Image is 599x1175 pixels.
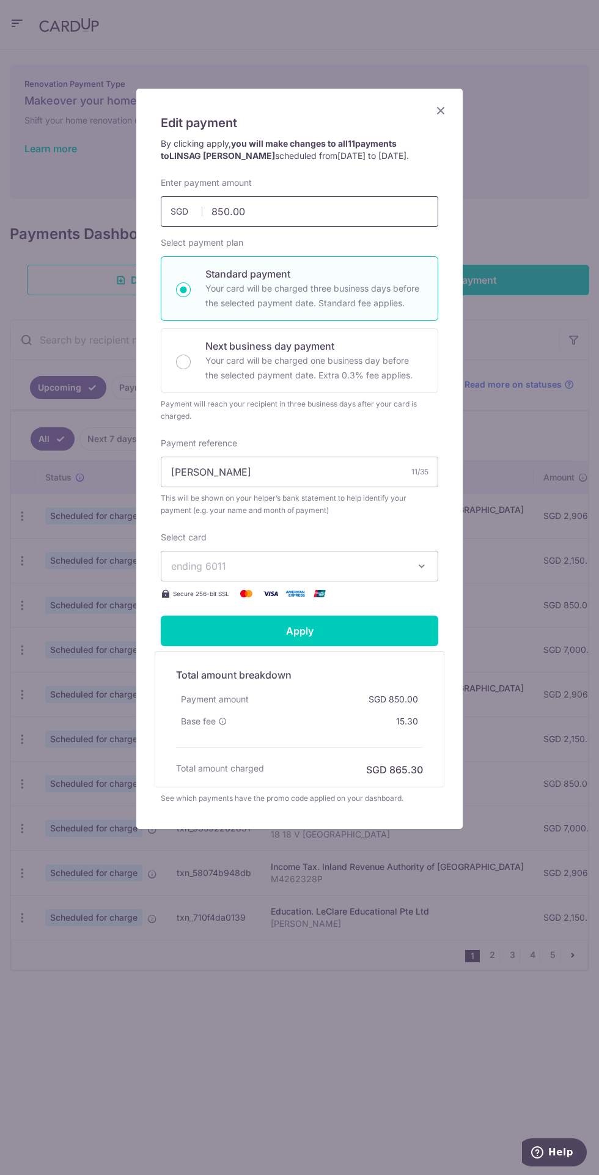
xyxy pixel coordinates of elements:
img: Visa [259,586,283,601]
label: Select payment plan [161,237,243,249]
label: Payment reference [161,437,237,449]
h6: SGD 865.30 [366,762,423,777]
div: 15.30 [391,710,423,732]
div: Payment will reach your recipient in three business days after your card is charged. [161,398,438,422]
button: ending 6011 [161,551,438,581]
span: ending 6011 [171,560,226,572]
p: By clicking apply, scheduled from . [161,138,438,162]
span: This will be shown on your helper’s bank statement to help identify your payment (e.g. your name ... [161,492,438,517]
p: Your card will be charged one business day before the selected payment date. Extra 0.3% fee applies. [205,353,423,383]
span: 11 [348,138,355,149]
input: 0.00 [161,196,438,227]
div: Payment amount [176,688,254,710]
img: Mastercard [234,586,259,601]
p: Standard payment [205,267,423,281]
div: 11/35 [411,466,428,478]
span: LINSAG [PERSON_NAME] [169,150,275,161]
strong: you will make changes to all payments to [161,138,397,161]
span: [DATE] to [DATE] [337,150,406,161]
div: See which payments have the promo code applied on your dashboard. [161,792,438,805]
p: Next business day payment [205,339,423,353]
div: SGD 850.00 [364,688,423,710]
img: American Express [283,586,307,601]
h5: Total amount breakdown [176,668,423,682]
h5: Edit payment [161,113,438,133]
h6: Total amount charged [176,762,264,775]
label: Select card [161,531,207,543]
span: Secure 256-bit SSL [173,589,229,599]
input: Apply [161,616,438,646]
iframe: Opens a widget where you can find more information [522,1138,587,1169]
label: Enter payment amount [161,177,252,189]
button: Close [433,103,448,118]
p: Your card will be charged three business days before the selected payment date. Standard fee appl... [205,281,423,311]
img: UnionPay [307,586,332,601]
span: Base fee [181,715,216,727]
span: SGD [171,205,202,218]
